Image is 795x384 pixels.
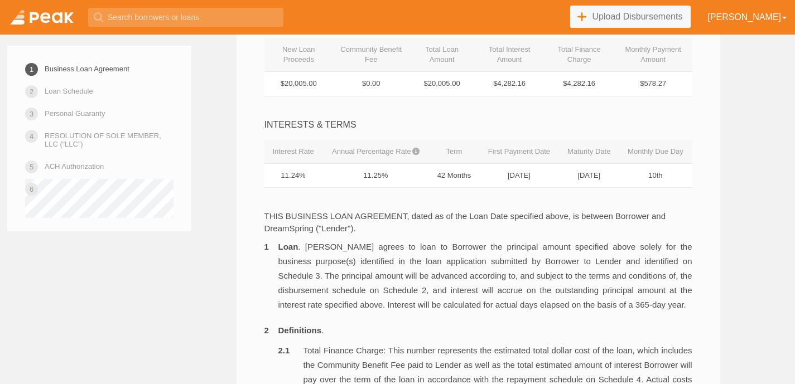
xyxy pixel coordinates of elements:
[479,140,559,164] th: First Payment Date
[559,140,619,164] th: Maturity Date
[619,140,692,164] th: Monthly Due Day
[544,72,614,96] td: $4,282.16
[559,163,619,188] td: [DATE]
[45,81,93,101] a: Loan Schedule
[45,104,105,123] a: Personal Guaranty
[264,38,334,72] th: New Loan Proceeds
[479,163,559,188] td: [DATE]
[278,242,298,251] b: Loan
[45,59,129,79] a: Business Loan Agreement
[333,72,409,96] td: $0.00
[264,119,692,132] div: INTERESTS & TERMS
[570,6,691,28] a: Upload Disbursements
[619,163,692,188] td: 10th
[322,163,429,188] td: 11.25%
[544,38,614,72] th: Total Finance Charge
[429,163,479,188] td: 42 Months
[264,240,692,312] li: . [PERSON_NAME] agrees to loan to Borrower the principal amount specified above solely for the bu...
[475,72,545,96] td: $4,282.16
[45,126,174,154] a: RESOLUTION OF SOLE MEMBER, LLC (“LLC”)
[264,163,322,188] td: 11.24%
[409,38,474,72] th: Total Loan Amount
[333,38,409,72] th: Community Benefit Fee
[614,72,692,96] td: $578.27
[409,72,474,96] td: $20,005.00
[88,8,283,27] input: Search borrowers or loans
[264,140,322,164] th: Interest Rate
[264,210,692,234] p: THIS BUSINESS LOAN AGREEMENT, dated as of the Loan Date specified above, is between Borrower and ...
[614,38,692,72] th: Monthly Payment Amount
[264,72,334,96] td: $20,005.00
[429,140,479,164] th: Term
[45,157,104,176] a: ACH Authorization
[475,38,545,72] th: Total Interest Amount
[278,325,322,335] b: Definitions
[322,140,429,164] th: Annual Percentage Rate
